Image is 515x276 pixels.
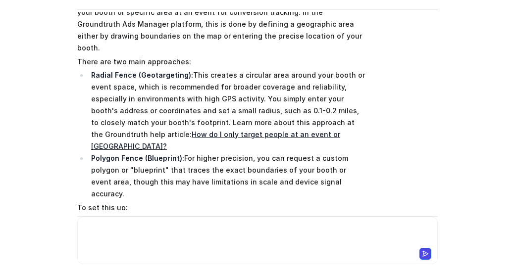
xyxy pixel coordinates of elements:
[91,130,340,150] a: How do I only target people at an event or [GEOGRAPHIC_DATA]?
[91,154,184,162] strong: Polygon Fence (Blueprint):
[77,202,367,214] p: To set this up:
[88,152,367,200] li: For higher precision, you can request a custom polygon or "blueprint" that traces the exact bound...
[91,71,193,79] strong: Radial Fence (Geotargeting):
[77,56,367,68] p: There are two main approaches:
[88,69,367,152] li: This creates a circular area around your booth or event space, which is recommended for broader c...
